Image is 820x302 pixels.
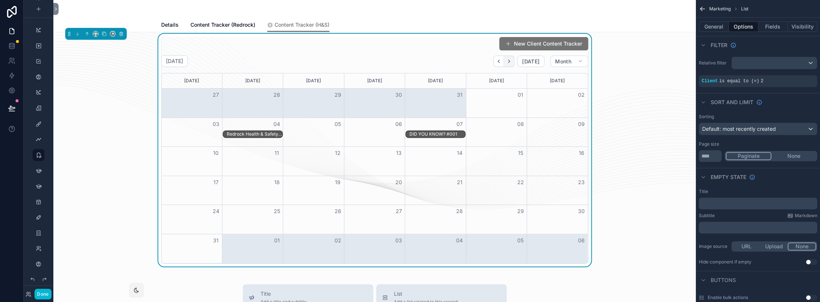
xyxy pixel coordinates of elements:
div: [DATE] [528,73,586,88]
button: 28 [272,90,281,99]
span: Buttons [710,276,736,284]
div: [DATE] [345,73,404,88]
button: 03 [212,120,220,129]
button: Options [728,21,758,32]
button: 23 [577,178,585,187]
button: 13 [394,149,403,157]
button: 29 [333,90,342,99]
button: 28 [455,207,464,216]
button: Paginate [726,152,771,160]
span: Details [161,21,179,29]
button: 24 [212,207,220,216]
span: 2 [760,79,763,84]
button: Default: most recently created [698,123,817,135]
div: Month View [161,73,588,263]
button: Upload [760,242,788,250]
button: 18 [272,178,281,187]
button: URL [732,242,760,250]
button: 30 [394,90,403,99]
div: Redrock Health & Safety Sizzle Reel [227,131,282,137]
div: [DATE] [223,73,282,88]
button: 27 [394,207,403,216]
button: 26 [333,207,342,216]
button: None [771,152,816,160]
a: Content Tracker (Redrock) [190,18,255,33]
button: New Client Content Tracker [499,37,588,50]
button: 11 [272,149,281,157]
span: Client [701,79,717,84]
a: Content Tracker (H&S) [267,18,329,32]
span: List [394,290,458,298]
span: List [741,6,748,12]
span: [DATE] [522,58,540,65]
button: 27 [212,90,220,99]
button: 19 [333,178,342,187]
button: 21 [455,178,464,187]
div: [DATE] [467,73,525,88]
button: 05 [516,236,525,245]
div: Redrock Health & Safety Sizzle Reel [227,131,282,137]
label: Page size [698,141,719,147]
label: Image source [698,243,728,249]
label: Subtitle [698,213,714,219]
span: Marketing [709,6,730,12]
button: Month [550,56,588,67]
span: Content Tracker (H&S) [275,21,329,29]
span: Filter [710,42,727,49]
button: 10 [212,149,220,157]
button: Visibility [787,21,817,32]
div: scrollable content [698,198,817,209]
div: [DATE] [163,73,221,88]
div: Hide component if empty [698,259,751,265]
span: Content Tracker (Redrock) [190,21,255,29]
button: 02 [333,236,342,245]
button: Next [504,56,514,67]
button: 07 [455,120,464,129]
button: 01 [516,90,525,99]
div: DID YOU KNOW? #001 [409,131,465,137]
button: 08 [516,120,525,129]
button: 12 [333,149,342,157]
button: 14 [455,149,464,157]
button: 06 [394,120,403,129]
a: Details [161,18,179,33]
button: 04 [272,120,281,129]
button: 25 [272,207,281,216]
label: Title [698,189,708,195]
button: 05 [333,120,342,129]
div: [DATE] [284,73,342,88]
span: Title [260,290,306,298]
div: DID YOU KNOW? #001 [409,131,465,137]
button: 09 [577,120,585,129]
button: 01 [272,236,281,245]
button: General [698,21,728,32]
label: Relative filter [698,60,728,66]
button: 04 [455,236,464,245]
button: Done [34,289,51,299]
button: [DATE] [517,56,544,67]
button: 06 [577,236,585,245]
button: Fields [758,21,788,32]
button: 30 [577,207,585,216]
button: None [787,242,816,250]
button: 17 [212,178,220,187]
h2: [DATE] [166,57,183,65]
button: 03 [394,236,403,245]
label: Sorting [698,114,714,120]
span: Sort And Limit [710,99,753,106]
button: 02 [577,90,585,99]
span: is equal to (=) [719,79,759,84]
button: Back [493,56,504,67]
button: 31 [212,236,220,245]
div: scrollable content [698,222,817,233]
button: 22 [516,178,525,187]
button: 29 [516,207,525,216]
button: 15 [516,149,525,157]
span: Markdown [794,213,817,219]
button: 31 [455,90,464,99]
button: 16 [577,149,585,157]
span: Empty state [710,173,746,181]
span: Month [555,58,571,65]
button: 20 [394,178,403,187]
